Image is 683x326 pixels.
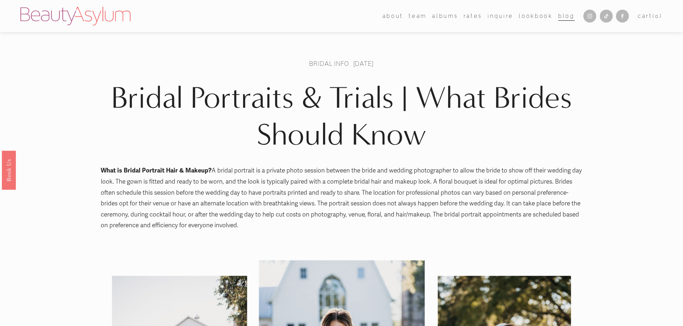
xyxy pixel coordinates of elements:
[653,13,663,19] span: ( )
[616,10,629,23] a: Facebook
[101,165,582,231] p: A bridal portrait is a private photo session between the bride and wedding photographer to allow ...
[655,13,660,19] span: 0
[309,59,349,68] a: Bridal Info
[20,7,131,25] img: Beauty Asylum | Bridal Hair &amp; Makeup Charlotte &amp; Atlanta
[638,11,663,21] a: 0 items in cart
[583,10,596,23] a: Instagram
[409,11,427,21] span: team
[558,11,575,21] a: Blog
[488,11,513,21] a: Inquire
[101,167,212,174] strong: What is Bridal Portrait Hair & Makeup?
[409,11,427,21] a: folder dropdown
[2,150,16,189] a: Book Us
[101,79,582,153] h1: Bridal Portraits & Trials | What Brides Should Know
[519,11,552,21] a: Lookbook
[464,11,482,21] a: Rates
[383,11,403,21] a: folder dropdown
[600,10,613,23] a: TikTok
[432,11,458,21] a: albums
[353,59,374,68] span: [DATE]
[383,11,403,21] span: about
